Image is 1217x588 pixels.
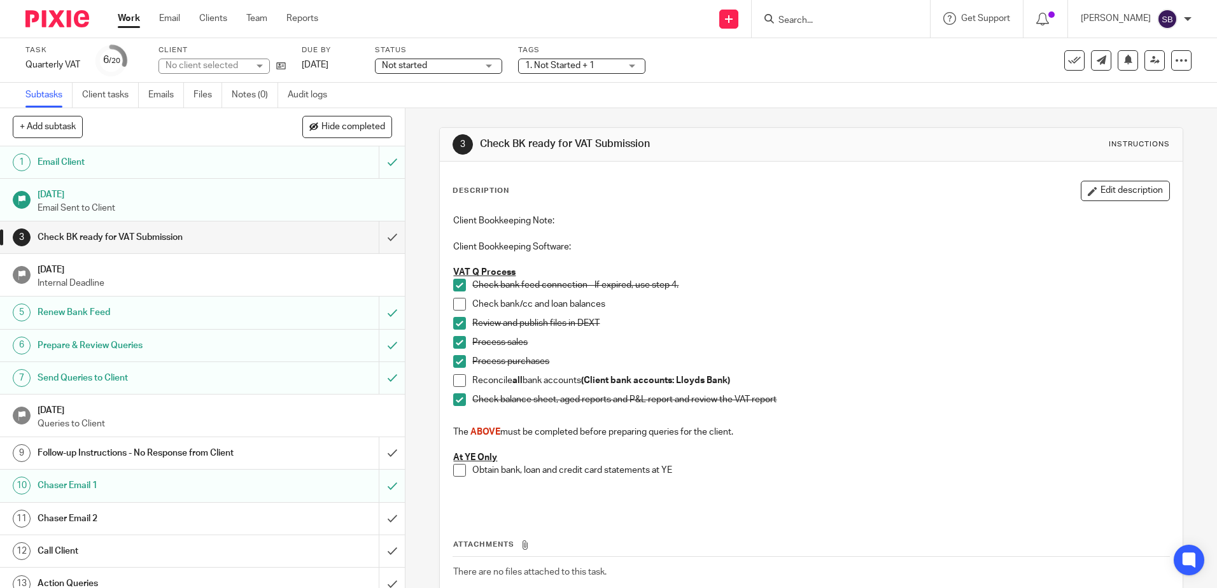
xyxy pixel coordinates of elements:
span: Hide completed [321,122,385,132]
u: At YE Only [453,453,497,462]
h1: Chaser Email 1 [38,476,257,495]
p: Process purchases [472,355,1169,368]
label: Task [25,45,80,55]
div: Quarterly VAT [25,59,80,71]
div: 12 [13,542,31,560]
small: /20 [109,57,120,64]
h1: Email Client [38,153,257,172]
p: Review and publish files in DEXT [472,317,1169,330]
h1: Follow-up Instructions - No Response from Client [38,444,257,463]
a: Subtasks [25,83,73,108]
h1: Renew Bank Feed [38,303,257,322]
h1: Call Client [38,542,257,561]
div: 3 [13,228,31,246]
a: Client tasks [82,83,139,108]
h1: [DATE] [38,401,393,417]
p: Description [453,186,509,196]
a: Emails [148,83,184,108]
input: Search [777,15,892,27]
a: Audit logs [288,83,337,108]
p: Internal Deadline [38,277,393,290]
label: Due by [302,45,359,55]
p: Obtain bank, loan and credit card statements at YE [472,464,1169,477]
label: Tags [518,45,645,55]
label: Status [375,45,502,55]
button: + Add subtask [13,116,83,137]
div: 10 [13,477,31,494]
div: 7 [13,369,31,387]
div: 3 [453,134,473,155]
span: [DATE] [302,60,328,69]
p: Check bank/cc and loan balances [472,298,1169,311]
p: Check bank feed connection - If expired, use step 4. [472,279,1169,291]
img: Pixie [25,10,89,27]
a: Email [159,12,180,25]
button: Hide completed [302,116,392,137]
span: There are no files attached to this task. [453,568,607,577]
div: 5 [13,304,31,321]
div: No client selected [165,59,248,72]
h1: Check BK ready for VAT Submission [480,137,838,151]
p: [PERSON_NAME] [1081,12,1151,25]
span: ABOVE [470,428,500,437]
div: 6 [103,53,120,67]
button: Edit description [1081,181,1170,201]
p: Queries to Client [38,417,393,430]
h1: Check BK ready for VAT Submission [38,228,257,247]
p: Check balance sheet, aged reports and P&L report and review the VAT report [472,393,1169,406]
h1: Send Queries to Client [38,368,257,388]
h1: [DATE] [38,185,393,201]
div: Instructions [1109,139,1170,150]
span: Get Support [961,14,1010,23]
span: 1. Not Started + 1 [525,61,594,70]
p: Process sales [472,336,1169,349]
img: svg%3E [1157,9,1178,29]
span: Not started [382,61,427,70]
a: Notes (0) [232,83,278,108]
a: Clients [199,12,227,25]
p: Client Bookkeeping Note: [453,214,1169,227]
strong: all [512,376,523,385]
p: Reconcile bank accounts [472,374,1169,387]
h1: [DATE] [38,260,393,276]
a: Work [118,12,140,25]
div: 6 [13,337,31,354]
h1: Chaser Email 2 [38,509,257,528]
h1: Prepare & Review Queries [38,336,257,355]
p: Email Sent to Client [38,202,393,214]
a: Files [193,83,222,108]
p: The must be completed before preparing queries for the client. [453,426,1169,438]
div: 1 [13,153,31,171]
span: Attachments [453,541,514,548]
strong: (Client bank accounts: Lloyds Bank) [581,376,730,385]
a: Team [246,12,267,25]
div: 11 [13,510,31,528]
p: Client Bookkeeping Software: [453,241,1169,253]
a: Reports [286,12,318,25]
u: VAT Q Process [453,268,516,277]
div: 9 [13,444,31,462]
label: Client [158,45,286,55]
